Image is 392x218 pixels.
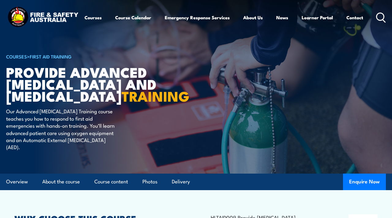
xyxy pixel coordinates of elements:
a: COURSES [6,53,27,60]
button: Enquire Now [343,174,386,190]
a: Overview [6,174,28,190]
a: News [276,10,288,25]
a: Course Calendar [115,10,151,25]
a: Photos [142,174,157,190]
a: Courses [85,10,102,25]
p: Our Advanced [MEDICAL_DATA] Training course teaches you how to respond to first aid emergencies w... [6,107,118,150]
a: Contact [346,10,363,25]
strong: TRAINING [122,85,190,106]
a: Course content [94,174,128,190]
a: First Aid Training [30,53,72,60]
a: About the course [42,174,80,190]
a: Emergency Response Services [165,10,230,25]
a: About Us [243,10,263,25]
h6: > [6,53,157,60]
h1: Provide Advanced [MEDICAL_DATA] and [MEDICAL_DATA] [6,66,157,102]
a: Delivery [172,174,190,190]
a: Learner Portal [302,10,333,25]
